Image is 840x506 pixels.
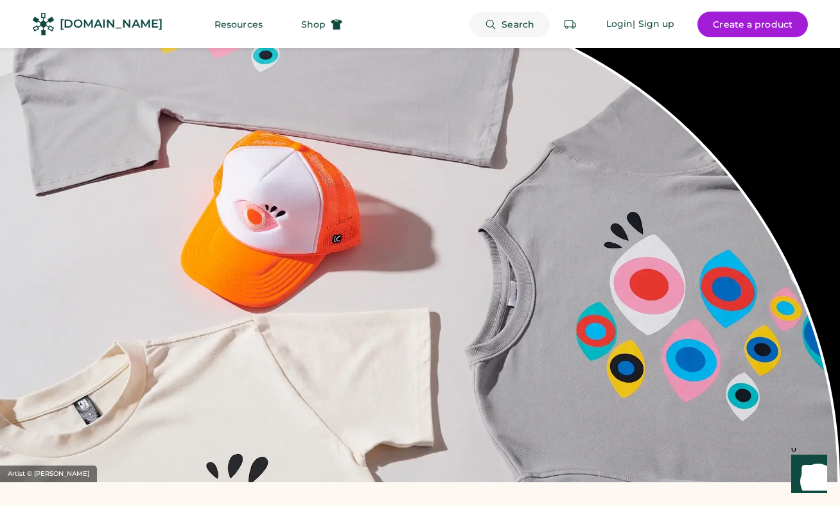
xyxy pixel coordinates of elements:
[557,12,583,37] button: Retrieve an order
[502,20,534,29] span: Search
[301,20,326,29] span: Shop
[633,18,674,31] div: | Sign up
[779,448,834,503] iframe: Front Chat
[199,12,278,37] button: Resources
[60,16,162,32] div: [DOMAIN_NAME]
[469,12,550,37] button: Search
[606,18,633,31] div: Login
[697,12,808,37] button: Create a product
[286,12,358,37] button: Shop
[32,13,55,35] img: Rendered Logo - Screens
